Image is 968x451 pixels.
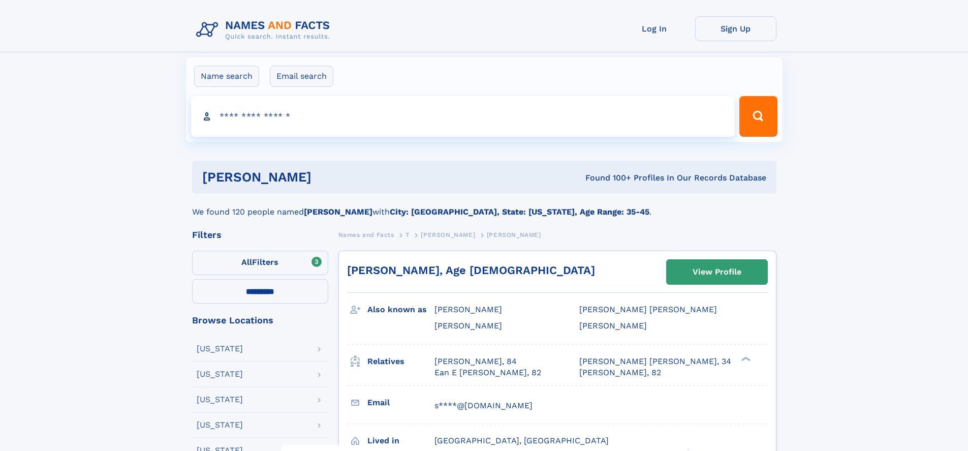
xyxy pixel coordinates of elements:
[579,356,731,367] a: [PERSON_NAME] [PERSON_NAME], 34
[667,260,767,284] a: View Profile
[421,231,475,238] span: [PERSON_NAME]
[192,316,328,325] div: Browse Locations
[270,66,333,87] label: Email search
[739,96,777,137] button: Search Button
[434,321,502,330] span: [PERSON_NAME]
[448,172,766,184] div: Found 100+ Profiles In Our Records Database
[739,355,751,362] div: ❯
[367,301,434,318] h3: Also known as
[304,207,372,217] b: [PERSON_NAME]
[579,321,647,330] span: [PERSON_NAME]
[197,345,243,353] div: [US_STATE]
[197,370,243,378] div: [US_STATE]
[434,436,609,445] span: [GEOGRAPHIC_DATA], [GEOGRAPHIC_DATA]
[434,356,517,367] a: [PERSON_NAME], 84
[192,230,328,239] div: Filters
[192,194,776,218] div: We found 120 people named with .
[192,251,328,275] label: Filters
[487,231,541,238] span: [PERSON_NAME]
[191,96,735,137] input: search input
[192,16,338,44] img: Logo Names and Facts
[405,228,410,241] a: T
[367,353,434,370] h3: Relatives
[338,228,394,241] a: Names and Facts
[434,305,502,314] span: [PERSON_NAME]
[579,305,717,314] span: [PERSON_NAME] [PERSON_NAME]
[390,207,649,217] b: City: [GEOGRAPHIC_DATA], State: [US_STATE], Age Range: 35-45
[695,16,776,41] a: Sign Up
[434,367,541,378] a: Ean E [PERSON_NAME], 82
[614,16,695,41] a: Log In
[197,421,243,429] div: [US_STATE]
[241,257,252,267] span: All
[579,367,661,378] a: [PERSON_NAME], 82
[194,66,259,87] label: Name search
[347,264,595,277] a: [PERSON_NAME], Age [DEMOGRAPHIC_DATA]
[197,396,243,404] div: [US_STATE]
[405,231,410,238] span: T
[202,171,449,184] h1: [PERSON_NAME]
[367,432,434,449] h3: Lived in
[421,228,475,241] a: [PERSON_NAME]
[367,394,434,411] h3: Email
[693,260,741,284] div: View Profile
